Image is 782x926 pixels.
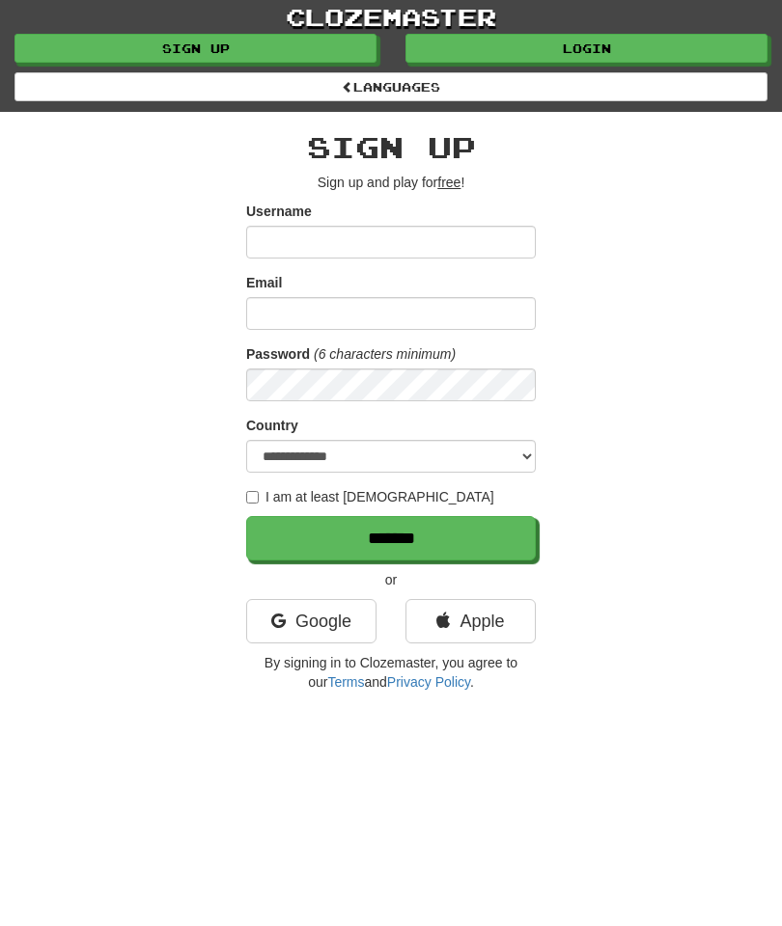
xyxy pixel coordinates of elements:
label: Username [246,202,312,221]
a: Login [405,34,768,63]
input: I am at least [DEMOGRAPHIC_DATA] [246,491,259,504]
label: Email [246,273,282,292]
p: Sign up and play for ! [246,173,536,192]
a: Privacy Policy [387,674,470,690]
u: free [437,175,461,190]
label: Password [246,344,310,364]
em: (6 characters minimum) [314,346,456,362]
h2: Sign up [246,131,536,163]
label: I am at least [DEMOGRAPHIC_DATA] [246,487,494,506]
a: Apple [405,599,536,643]
a: Languages [14,72,768,101]
p: By signing in to Clozemaster, you agree to our and . [246,653,536,692]
a: Google [246,599,377,643]
a: Sign up [14,34,377,63]
a: Terms [327,674,364,690]
label: Country [246,416,298,435]
p: or [246,570,536,589]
